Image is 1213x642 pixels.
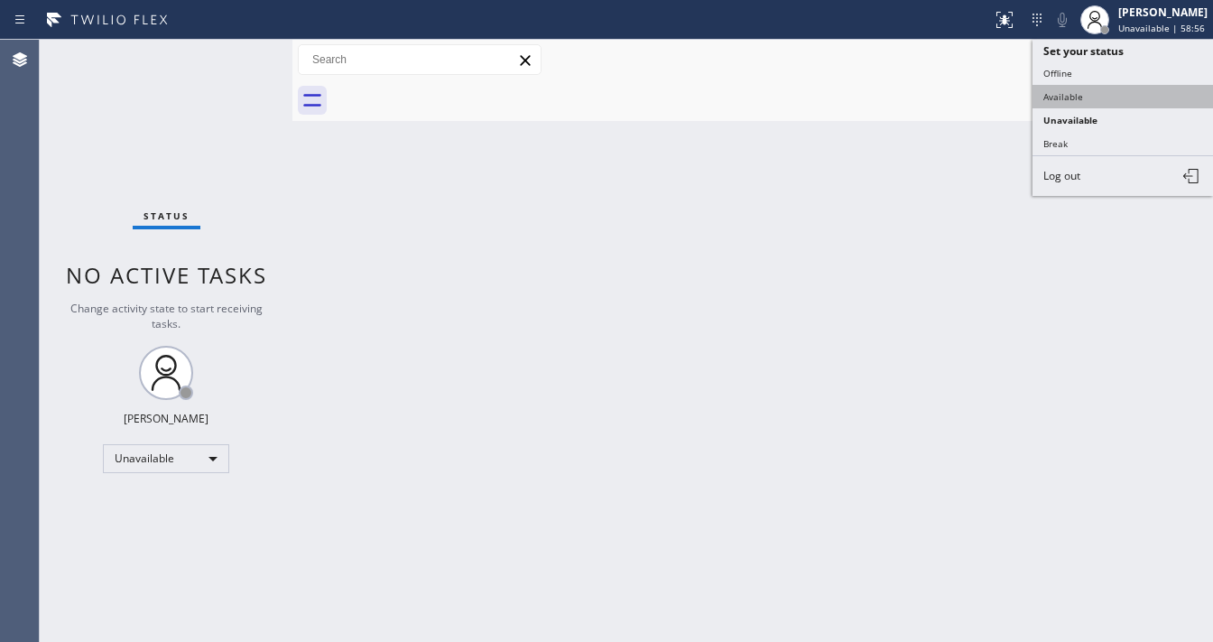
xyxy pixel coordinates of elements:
div: Unavailable [103,444,229,473]
span: Status [144,209,190,222]
button: Mute [1050,7,1075,33]
div: [PERSON_NAME] [124,411,208,426]
span: Unavailable | 58:56 [1118,22,1205,34]
input: Search [299,45,541,74]
span: Change activity state to start receiving tasks. [70,301,263,331]
span: No active tasks [66,260,267,290]
div: [PERSON_NAME] [1118,5,1208,20]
